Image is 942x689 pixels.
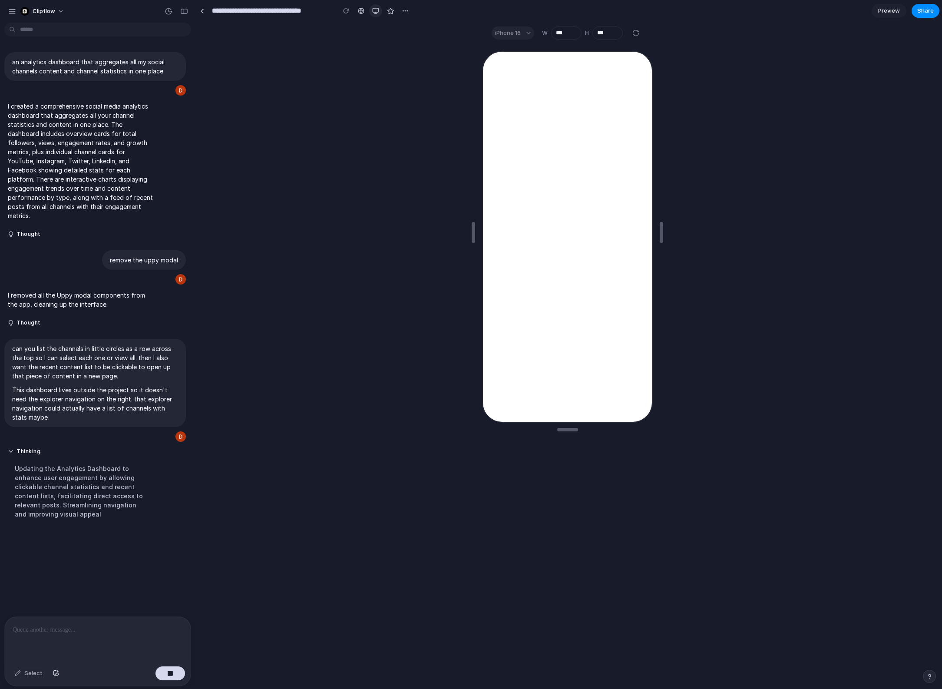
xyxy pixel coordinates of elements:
p: This dashboard lives outside the project so it doesn't need the explorer navigation on the right.... [12,385,178,422]
label: H [585,29,589,37]
p: can you list the channels in little circles as a row across the top so I can select each one or v... [12,344,178,381]
p: an analytics dashboard that aggregates all my social channels content and channel statistics in o... [12,57,178,76]
button: Clipflow [17,4,69,18]
span: Clipflow [33,7,55,16]
span: Preview [878,7,900,15]
a: Preview [872,4,906,18]
button: Share [912,4,939,18]
p: I removed all the Uppy modal components from the app, cleaning up the interface. [8,291,153,309]
p: I created a comprehensive social media analytics dashboard that aggregates all your channel stati... [8,102,153,220]
div: Updating the Analytics Dashboard to enhance user engagement by allowing clickable channel statist... [8,459,153,524]
label: W [542,29,548,37]
span: Share [917,7,934,15]
p: remove the uppy modal [110,255,178,265]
